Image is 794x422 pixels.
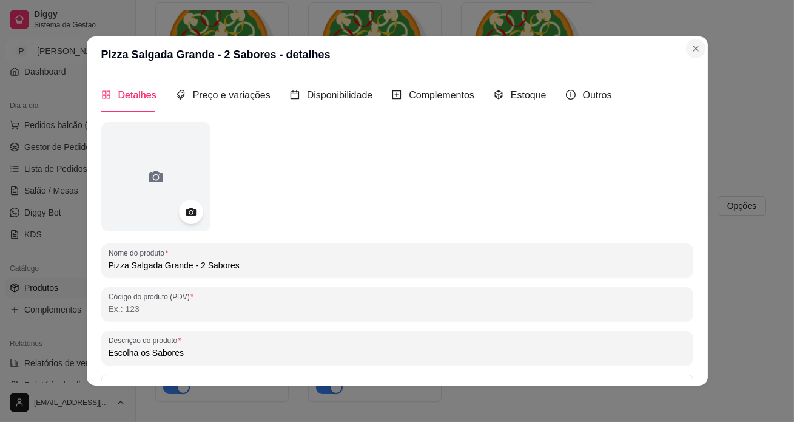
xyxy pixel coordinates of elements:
span: tags [176,90,186,100]
input: Nome do produto [109,259,686,271]
span: Preço e variações [193,90,271,100]
span: calendar [290,90,300,100]
span: code-sandbox [494,90,503,100]
span: Complementos [409,90,474,100]
span: plus-square [392,90,402,100]
span: appstore [101,90,111,100]
span: Outros [583,90,612,100]
label: Descrição do produto [109,335,185,345]
input: Código do produto (PDV) [109,303,686,315]
label: Código do produto (PDV) [109,291,198,302]
span: info-circle [566,90,576,100]
span: Disponibilidade [307,90,373,100]
header: Pizza Salgada Grande - 2 Sabores - detalhes [87,36,708,73]
button: Close [686,39,705,58]
span: Estoque [511,90,547,100]
label: Nome do produto [109,248,172,258]
input: Descrição do produto [109,347,686,359]
span: Detalhes [118,90,156,100]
